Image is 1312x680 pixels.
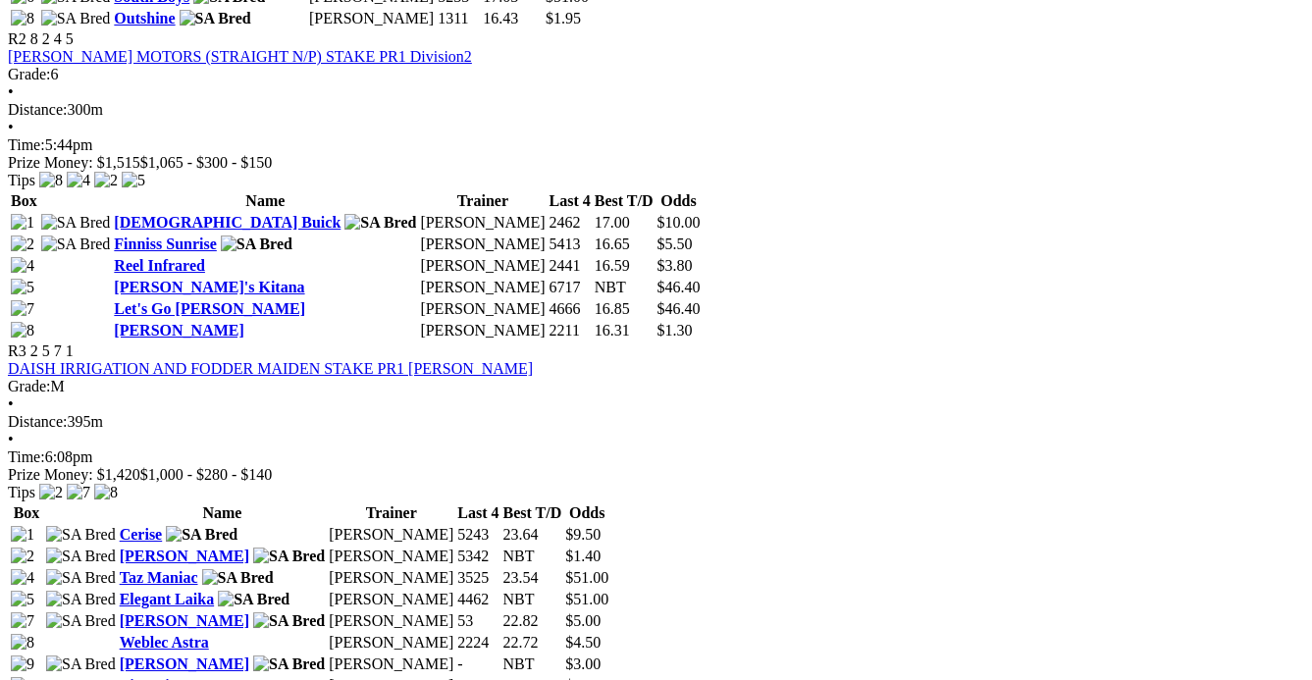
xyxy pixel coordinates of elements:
[565,655,601,672] span: $3.00
[120,655,249,672] a: [PERSON_NAME]
[565,526,601,543] span: $9.50
[594,213,655,233] td: 17.00
[564,503,609,523] th: Odds
[502,568,563,588] td: 23.54
[594,256,655,276] td: 16.59
[8,413,67,430] span: Distance:
[456,611,499,631] td: 53
[114,322,243,339] a: [PERSON_NAME]
[8,136,45,153] span: Time:
[8,378,51,394] span: Grade:
[328,654,454,674] td: [PERSON_NAME]
[11,235,34,253] img: 2
[8,119,14,135] span: •
[11,655,34,673] img: 9
[8,30,26,47] span: R2
[11,214,34,232] img: 1
[549,213,592,233] td: 2462
[549,256,592,276] td: 2441
[11,300,34,318] img: 7
[549,278,592,297] td: 6717
[8,66,51,82] span: Grade:
[30,30,74,47] span: 8 2 4 5
[120,569,198,586] a: Taz Maniac
[114,257,205,274] a: Reel Infrared
[549,321,592,340] td: 2211
[253,612,325,630] img: SA Bred
[456,503,499,523] th: Last 4
[11,634,34,652] img: 8
[328,547,454,566] td: [PERSON_NAME]
[594,191,655,211] th: Best T/D
[8,395,14,412] span: •
[8,48,472,65] a: [PERSON_NAME] MOTORS (STRAIGHT N/P) STAKE PR1 Division2
[419,213,546,233] td: [PERSON_NAME]
[8,431,14,447] span: •
[456,568,499,588] td: 3525
[502,525,563,545] td: 23.64
[8,172,35,188] span: Tips
[120,548,249,564] a: [PERSON_NAME]
[11,612,34,630] img: 7
[594,235,655,254] td: 16.65
[113,191,417,211] th: Name
[8,360,533,377] a: DAISH IRRIGATION AND FODDER MAIDEN STAKE PR1 [PERSON_NAME]
[8,378,1304,395] div: M
[419,299,546,319] td: [PERSON_NAME]
[114,235,216,252] a: Finniss Sunrise
[456,590,499,609] td: 4462
[437,9,480,28] td: 1311
[456,633,499,653] td: 2224
[549,235,592,254] td: 5413
[120,591,214,607] a: Elegant Laika
[656,214,700,231] span: $10.00
[656,235,692,252] span: $5.50
[502,547,563,566] td: NBT
[8,448,45,465] span: Time:
[140,154,273,171] span: $1,065 - $300 - $150
[120,634,209,651] a: Weblec Astra
[11,10,34,27] img: 8
[308,9,435,28] td: [PERSON_NAME]
[456,654,499,674] td: -
[46,612,116,630] img: SA Bred
[46,655,116,673] img: SA Bred
[656,257,692,274] span: $3.80
[419,235,546,254] td: [PERSON_NAME]
[41,214,111,232] img: SA Bred
[253,655,325,673] img: SA Bred
[11,279,34,296] img: 5
[328,590,454,609] td: [PERSON_NAME]
[8,66,1304,83] div: 6
[8,101,67,118] span: Distance:
[39,172,63,189] img: 8
[11,192,37,209] span: Box
[8,466,1304,484] div: Prize Money: $1,420
[8,83,14,100] span: •
[656,300,700,317] span: $46.40
[549,191,592,211] th: Last 4
[656,191,701,211] th: Odds
[114,214,341,231] a: [DEMOGRAPHIC_DATA] Buick
[456,547,499,566] td: 5342
[549,299,592,319] td: 4666
[67,484,90,501] img: 7
[502,654,563,674] td: NBT
[8,136,1304,154] div: 5:44pm
[39,484,63,501] img: 2
[218,591,289,608] img: SA Bred
[565,591,608,607] span: $51.00
[114,300,305,317] a: Let's Go [PERSON_NAME]
[41,10,111,27] img: SA Bred
[11,591,34,608] img: 5
[419,321,546,340] td: [PERSON_NAME]
[8,342,26,359] span: R3
[565,548,601,564] span: $1.40
[140,466,273,483] span: $1,000 - $280 - $140
[11,548,34,565] img: 2
[114,279,304,295] a: [PERSON_NAME]'s Kitana
[8,101,1304,119] div: 300m
[419,256,546,276] td: [PERSON_NAME]
[565,612,601,629] span: $5.00
[94,172,118,189] img: 2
